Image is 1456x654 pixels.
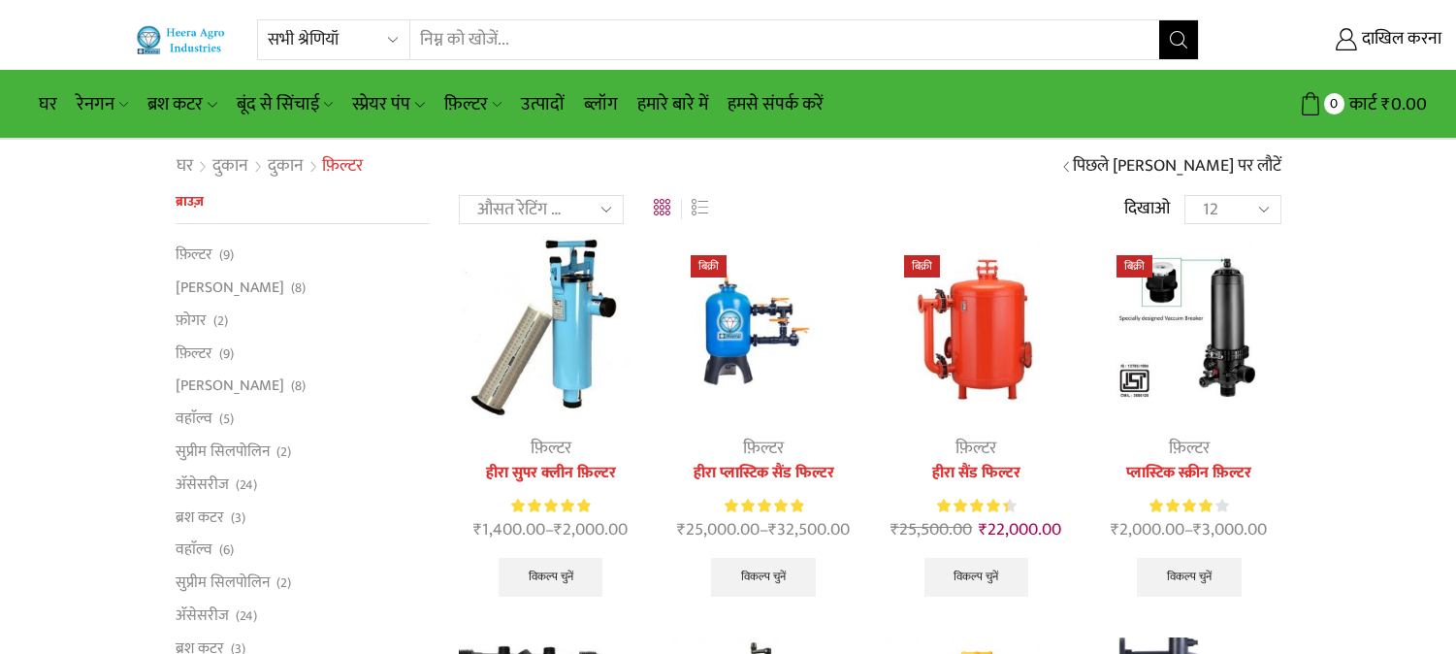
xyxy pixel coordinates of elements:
a: बूंद से सिंचाई [227,82,342,127]
div: 5 में से 5.00 रेटिंग [511,496,590,516]
font: [PERSON_NAME] [176,275,284,300]
font: 25,500.00 [899,515,972,544]
font: ब्रश कटर [147,89,203,119]
font: हमारे बारे में [637,89,708,119]
font: 3,000.00 [1202,515,1267,544]
font: 32,500.00 [777,515,850,544]
a: [PERSON_NAME] [176,370,284,403]
font: दुकान [212,151,248,180]
img: हीरा-सुपर-क्लीन-फ़िल्टर [459,236,642,419]
font: हीरा सैंड फिल्टर [932,460,1020,485]
img: हीरा सैंड फिल्टर [885,236,1068,419]
font: ₹ [1193,515,1202,544]
a: हमारे बारे में [628,82,718,127]
font: ₹ [473,515,482,544]
font: घर [39,89,57,119]
a: फ़िल्टर [1169,434,1210,463]
font: कार्ट [1349,89,1376,119]
font: ब्रश कटर [176,505,224,530]
font: ₹ [979,515,987,544]
font: – [545,515,554,544]
a: स्प्रेयर पंप [342,82,434,127]
font: हमसे संपर्क करें [728,89,824,119]
a: अ‍ॅसेसरीज [176,468,229,501]
font: उत्पादों [521,89,565,119]
a: हीरा सैंड फिल्टर [885,462,1068,485]
font: हीरा सुपर क्लीन फ़िल्टर [486,460,616,485]
a: घर [176,154,194,180]
a: हीरा प्लास्टिक सैंड फिल्टर [671,462,855,485]
a: सुप्रीम सिलपोलिन [176,435,270,468]
font: विकल्प चुनें [954,568,998,586]
font: दाखिल करना [1362,24,1441,53]
font: फ़िल्टर [955,434,996,463]
a: रेनगन [67,82,138,127]
font: फ़िल्टर [176,341,212,366]
font: फ़ोगर [176,308,207,333]
font: (3) [231,507,245,529]
img: हीरा प्लास्टिक सैंड फिल्टर [671,236,855,419]
a: फ़िल्टर [176,244,212,271]
a: “हीरा सुपर क्लीन फ़िल्टर” के लिए विकल्प चुनें [499,558,603,597]
font: विकल्प चुनें [529,568,573,586]
button: खोज बटन [1159,20,1198,59]
font: रेनगन [77,89,114,119]
a: ब्लॉग [574,82,628,127]
font: 0 [1330,92,1338,115]
font: ₹ [1381,89,1391,119]
font: 2,000.00 [563,515,628,544]
font: (9) [219,244,234,266]
nav: ब्रेडक्रम्ब [176,154,363,180]
font: 0.00 [1391,89,1427,119]
font: (8) [291,375,306,397]
a: वहाॅल्व [176,403,212,436]
a: हीरा सुपर क्लीन फ़िल्टर [459,462,642,485]
a: ब्रश कटर [176,501,224,534]
font: ब्लॉग [584,89,618,119]
font: 1,400.00 [482,515,545,544]
a: हमसे संपर्क करें [718,82,833,127]
font: ब्राउज़ [176,190,204,213]
a: प्लास्टिक स्क्रीन फ़िल्टर [1097,462,1280,485]
a: [PERSON_NAME] [176,272,284,305]
font: स्प्रेयर पंप [352,89,410,119]
a: फ़ोगर [176,304,207,337]
font: – [1184,515,1193,544]
font: (2) [213,310,228,332]
a: अ‍ॅसेसरीज [176,599,229,632]
font: वहाॅल्व [176,406,212,431]
font: (24) [236,605,257,627]
font: हीरा प्लास्टिक सैंड फिल्टर [694,460,834,485]
font: ₹ [677,515,686,544]
font: फ़िल्टर [322,151,363,180]
font: ₹ [554,515,563,544]
a: फ़िल्टर [435,82,511,127]
a: सुप्रीम सिलपोलिन [176,567,270,600]
font: (2) [276,441,291,463]
font: फ़िल्टर [176,242,212,267]
font: वहाॅल्व [176,537,212,562]
font: ₹ [1111,515,1119,544]
font: [PERSON_NAME] [176,373,284,398]
font: (6) [219,539,234,561]
font: अ‍ॅसेसरीज [176,472,229,497]
font: बिक्री [698,257,719,276]
font: (5) [219,408,234,430]
font: (9) [219,343,234,365]
font: विकल्प चुनें [741,568,786,586]
font: विकल्प चुनें [1167,568,1212,586]
img: प्लास्टिक स्क्रीन फ़िल्टर [1097,236,1280,419]
a: दुकान [267,154,305,180]
div: 5 में से 4.50 रेटिंग [937,496,1016,516]
a: उत्पादों [511,82,574,127]
font: फ़िल्टर [743,434,784,463]
font: सुप्रीम सिलपोलिन [176,570,270,595]
font: 2,000.00 [1119,515,1184,544]
a: दुकान [211,154,249,180]
a: ब्रश कटर [138,82,226,127]
font: अ‍ॅसेसरीज [176,603,229,628]
a: वहाॅल्व [176,534,212,567]
font: ₹ [768,515,777,544]
font: ₹ [890,515,899,544]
